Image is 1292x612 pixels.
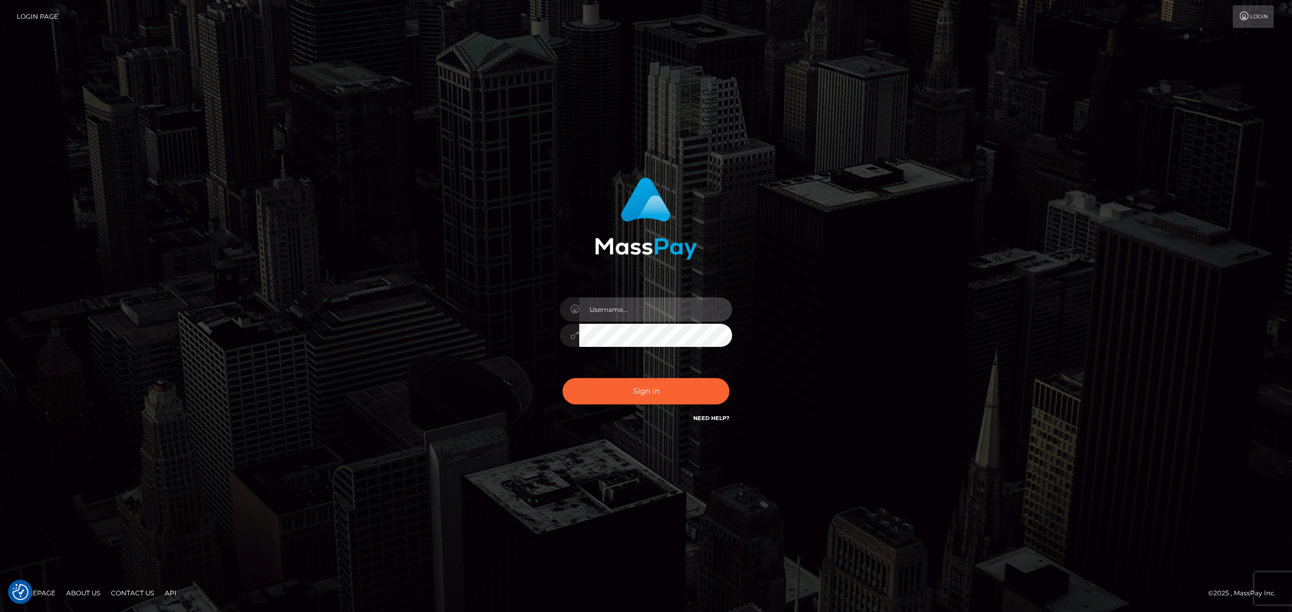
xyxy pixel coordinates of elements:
a: Homepage [12,585,60,601]
a: Login Page [17,5,58,28]
a: About Us [62,585,104,601]
a: Need Help? [693,415,729,422]
a: API [160,585,181,601]
div: © 2025 , MassPay Inc. [1208,587,1284,599]
button: Sign in [563,378,729,404]
img: MassPay Login [595,177,697,260]
a: Contact Us [107,585,158,601]
img: Revisit consent button [12,584,29,600]
a: Login [1233,5,1274,28]
input: Username... [579,297,732,322]
button: Consent Preferences [12,584,29,600]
